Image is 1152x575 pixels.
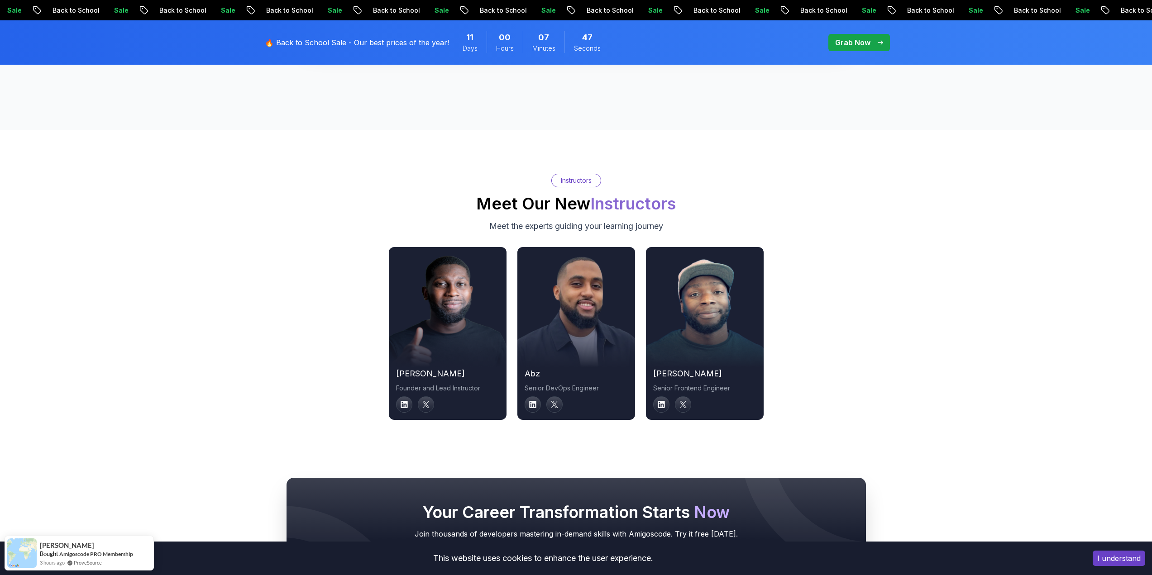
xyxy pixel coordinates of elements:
span: Days [463,44,478,53]
a: ProveSource [74,559,102,566]
p: Back to School [366,6,427,15]
span: [PERSON_NAME] [40,542,94,549]
span: 47 Seconds [582,31,593,44]
p: Sale [961,6,990,15]
h2: [PERSON_NAME] [653,367,756,380]
p: Senior Frontend Engineer [653,384,756,393]
span: Now [694,502,730,522]
p: Sale [855,6,884,15]
button: Accept cookies [1093,551,1145,566]
a: Amigoscode PRO Membership [59,551,133,557]
p: Senior DevOps Engineer [525,384,628,393]
p: Sale [214,6,243,15]
p: Join thousands of developers mastering in-demand skills with Amigoscode. Try it free [DATE]. [305,528,848,539]
p: Back to School [259,6,320,15]
p: Meet the experts guiding your learning journey [489,220,663,233]
p: Sale [748,6,777,15]
span: Bought [40,550,58,557]
p: Founder and Lead Instructor [396,384,499,393]
p: Sale [534,6,563,15]
p: Grab Now [835,37,870,48]
span: 7 Minutes [538,31,549,44]
span: 0 Hours [499,31,511,44]
span: 3 hours ago [40,559,65,566]
span: Hours [496,44,514,53]
span: Seconds [574,44,601,53]
span: Minutes [532,44,555,53]
p: Sale [641,6,670,15]
p: Back to School [686,6,748,15]
span: 11 Days [466,31,473,44]
h2: abz [525,367,628,380]
p: Back to School [900,6,961,15]
img: instructor [646,254,764,367]
span: Instructors [590,194,676,214]
p: Instructors [561,176,592,185]
p: Sale [107,6,136,15]
h2: Your Career Transformation Starts [305,503,848,521]
p: Sale [320,6,349,15]
p: Back to School [579,6,641,15]
p: Back to School [793,6,855,15]
p: Back to School [473,6,534,15]
div: This website uses cookies to enhance the user experience. [7,548,1079,568]
img: provesource social proof notification image [7,538,37,568]
img: instructor [389,254,507,367]
p: Sale [1068,6,1097,15]
p: Back to School [45,6,107,15]
h2: [PERSON_NAME] [396,367,499,380]
p: 🔥 Back to School Sale - Our best prices of the year! [265,37,449,48]
p: Back to School [1007,6,1068,15]
h2: Meet Our New [476,195,676,213]
img: instructor [517,254,635,367]
p: Sale [427,6,456,15]
p: Back to School [152,6,214,15]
